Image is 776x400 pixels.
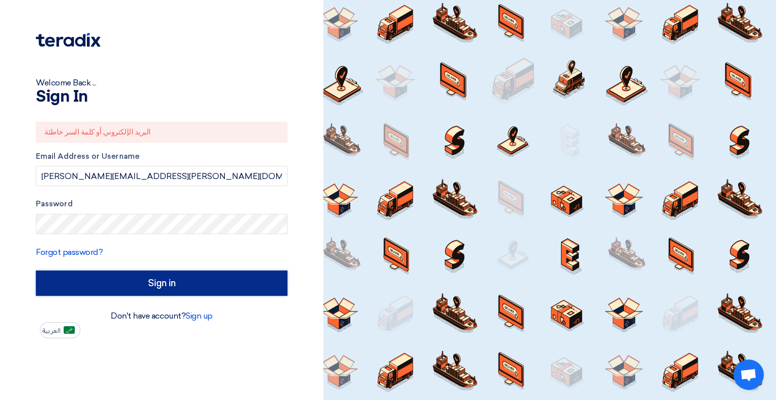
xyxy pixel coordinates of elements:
[185,311,213,321] a: Sign up
[36,166,287,186] input: Enter your business email or username
[36,89,287,105] h1: Sign In
[36,122,287,143] div: البريد الإلكتروني أو كلمة السر خاطئة
[36,151,287,162] label: Email Address or Username
[36,247,103,257] a: Forgot password?
[36,77,287,89] div: Welcome Back ...
[36,271,287,296] input: Sign in
[734,360,764,390] a: Open chat
[36,310,287,322] div: Don't have account?
[64,326,75,334] img: ar-AR.png
[40,322,80,338] button: العربية
[36,33,101,47] img: Teradix logo
[36,198,287,210] label: Password
[42,327,61,334] span: العربية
